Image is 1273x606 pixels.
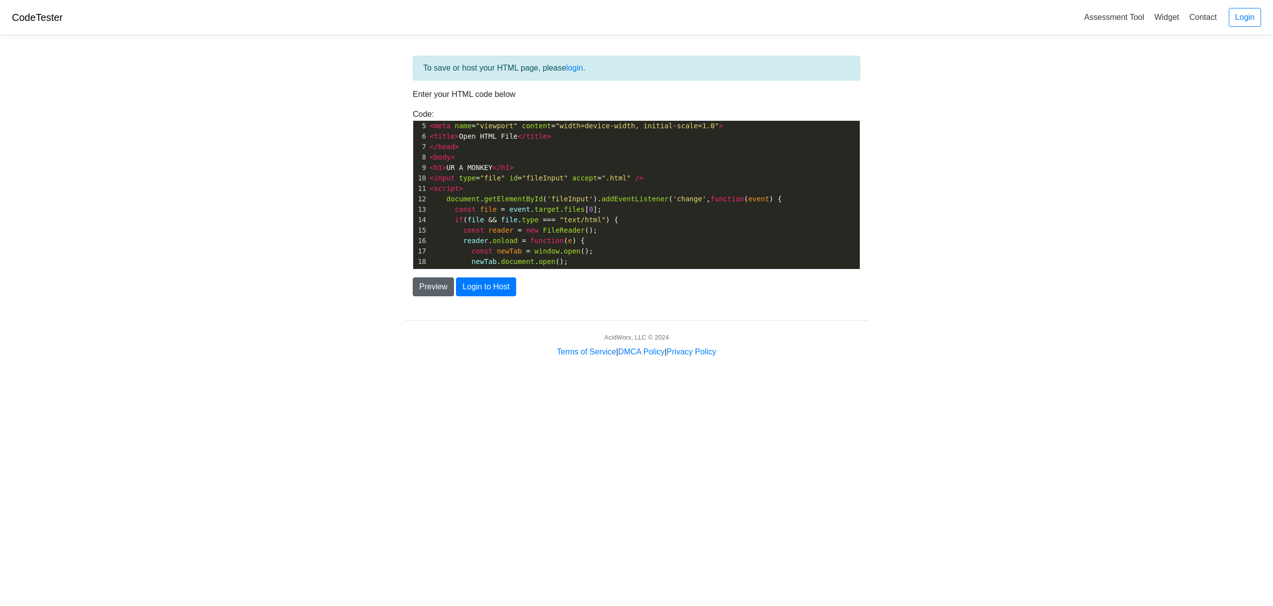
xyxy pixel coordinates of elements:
[589,205,593,213] span: 0
[459,184,463,192] span: >
[522,122,551,130] span: content
[413,225,428,236] div: 15
[501,268,534,276] span: document
[430,205,602,213] span: . . [ ];
[539,258,555,265] span: open
[471,258,497,265] span: newTab
[488,216,497,224] span: &&
[492,237,518,245] span: onload
[413,277,454,296] button: Preview
[748,195,769,203] span: event
[463,237,488,245] span: reader
[488,226,514,234] span: reader
[501,216,518,224] span: file
[518,132,526,140] span: </
[539,268,559,276] span: write
[442,164,446,172] span: >
[463,226,484,234] span: const
[602,268,627,276] span: result
[480,174,505,182] span: "file"
[455,132,459,140] span: >
[430,247,593,255] span: . ();
[430,195,782,203] span: . ( ). ( , ( ) {
[1150,9,1183,25] a: Widget
[501,205,505,213] span: =
[497,247,522,255] span: newTab
[430,132,434,140] span: <
[430,143,438,151] span: </
[602,174,631,182] span: ".html"
[413,163,428,173] div: 9
[434,122,451,130] span: meta
[430,122,723,130] span: = =
[501,258,534,265] span: document
[413,236,428,246] div: 16
[430,226,597,234] span: ();
[509,164,513,172] span: >
[430,258,568,265] span: . . ();
[555,122,719,130] span: "width=device-width, initial-scale=1.0"
[522,216,539,224] span: type
[430,237,585,245] span: . ( ) {
[430,174,643,182] span: = = =
[413,183,428,194] div: 11
[711,195,744,203] span: function
[413,121,428,131] div: 5
[1185,9,1221,25] a: Contact
[467,216,484,224] span: file
[413,88,860,100] p: Enter your HTML code below
[455,216,463,224] span: if
[635,174,643,182] span: />
[430,174,434,182] span: <
[530,237,563,245] span: function
[1080,9,1148,25] a: Assessment Tool
[413,267,428,277] div: 19
[471,247,492,255] span: const
[405,108,868,269] div: Code:
[522,174,568,182] span: "fileInput"
[413,56,860,81] div: To save or host your HTML page, please .
[604,333,669,342] div: AcidWorx, LLC © 2024
[543,216,555,224] span: ===
[430,268,635,276] span: . . ( . . );
[430,122,434,130] span: <
[572,174,598,182] span: accept
[557,346,716,358] div: | |
[509,174,518,182] span: id
[547,195,593,203] span: 'fileInput'
[509,205,530,213] span: event
[434,164,442,172] span: h1
[526,226,539,234] span: new
[455,143,459,151] span: >
[413,152,428,163] div: 8
[413,142,428,152] div: 7
[501,164,509,172] span: h1
[434,184,459,192] span: script
[522,237,526,245] span: =
[471,268,497,276] span: newTab
[12,12,63,23] a: CodeTester
[434,132,455,140] span: title
[602,195,669,203] span: addEventListener
[719,122,723,130] span: >
[455,205,476,213] span: const
[413,204,428,215] div: 13
[564,205,585,213] span: files
[413,131,428,142] div: 6
[413,194,428,204] div: 12
[618,347,664,356] a: DMCA Policy
[484,195,543,203] span: getElementById
[480,205,497,213] span: file
[535,247,560,255] span: window
[492,164,501,172] span: </
[447,195,480,203] span: document
[459,174,476,182] span: type
[430,153,434,161] span: <
[526,247,530,255] span: =
[434,174,455,182] span: input
[547,132,551,140] span: >
[572,268,598,276] span: target
[430,132,551,140] span: Open HTML File
[564,247,581,255] span: open
[568,237,572,245] span: e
